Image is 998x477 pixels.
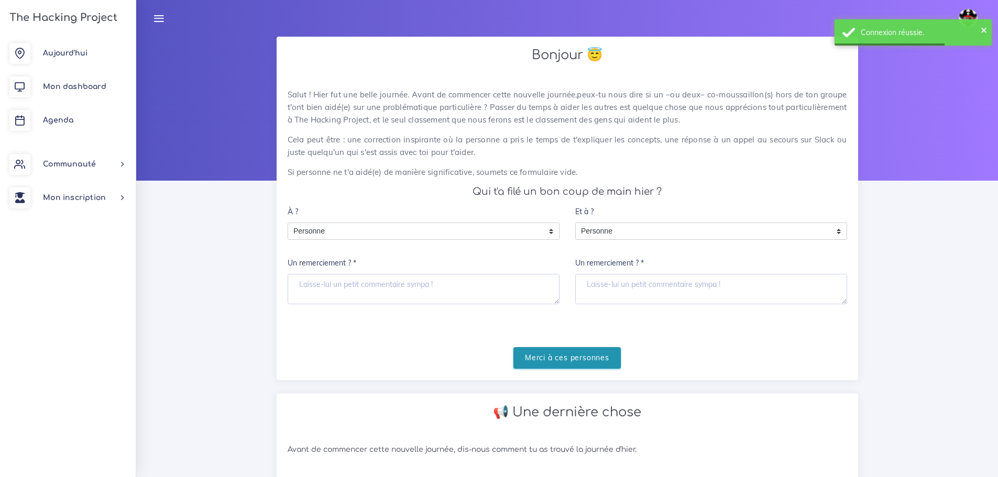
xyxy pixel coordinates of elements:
[43,83,106,91] span: Mon dashboard
[288,88,847,126] p: Salut ! Hier fut une belle journée. Avant de commencer cette nouvelle journée,peux-tu nous dire s...
[575,201,594,223] label: Et à ?
[288,186,847,197] h4: Qui t'a filé un bon coup de main hier ?
[981,24,987,35] button: ×
[959,9,978,28] img: avatar
[288,48,847,63] h2: Bonjour 😇
[43,160,96,168] span: Communauté
[861,27,984,38] div: Connexion réussie.
[288,201,298,223] label: À ?
[288,446,847,454] h6: Avant de commencer cette nouvelle journée, dis-nous comment tu as trouvé la journée d'hier.
[575,253,644,274] label: Un remerciement ? *
[43,49,87,57] span: Aujourd'hui
[288,166,847,179] p: Si personne ne t'a aidé(e) de manière significative, soumets ce formulaire vide.
[288,253,356,274] label: Un remerciement ? *
[576,223,831,240] span: Personne
[288,223,543,240] span: Personne
[6,12,117,24] h3: The Hacking Project
[43,116,73,124] span: Agenda
[43,194,106,202] span: Mon inscription
[288,405,847,420] h2: 📢 Une dernière chose
[513,347,621,369] input: Merci à ces personnes
[288,134,847,159] p: Cela peut être : une correction inspirante où la personne a pris le temps de t'expliquer les conc...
